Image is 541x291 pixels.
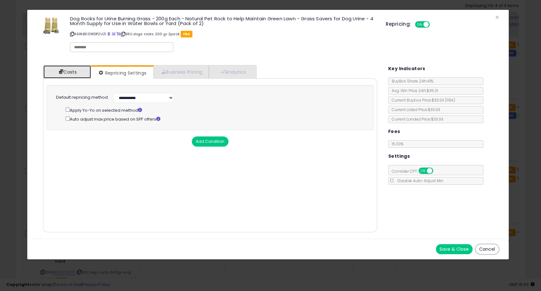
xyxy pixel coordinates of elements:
[389,97,455,103] span: Current Buybox Price:
[388,152,410,160] h5: Settings
[475,244,499,255] button: Cancel
[70,29,376,39] p: ASIN: B00WDP2UZI | SKU: dogs rocks 200 gr 2pack
[389,88,438,93] span: Avg. Win Price 24h: $35.01
[392,141,403,147] span: 15.00 %
[66,115,364,122] div: Auto adjust max price based on SFP offers
[66,106,364,114] div: Apply Yo-Yo on selected method
[153,65,209,78] a: Business Pricing
[388,128,400,136] h5: Fees
[445,97,455,103] span: ( FBA )
[419,168,427,174] span: ON
[112,31,115,36] a: All offer listings
[107,31,111,36] a: BuyBox page
[209,65,256,78] a: Analytics
[192,136,229,147] button: Add Condition
[386,22,411,27] h5: Repricing:
[495,13,499,22] span: ×
[70,16,376,26] h3: Dog Rocks for Urine Burning Grass - 200g Each - Natural Pet Rock to Help Maintain Green Lawn - Gr...
[389,78,433,84] span: BuyBox Share 24h: 41%
[43,65,91,78] a: Costs
[42,16,61,35] img: 51w-WWkwNFL._SL60_.jpg
[416,22,424,27] span: ON
[394,178,443,183] span: Disable Auto-Adjust Min
[436,244,473,254] button: Save & Close
[181,31,192,37] span: FBA
[91,67,153,79] a: Repricing Settings
[429,22,439,27] span: OFF
[432,168,442,174] span: OFF
[116,31,120,36] a: Your listing only
[432,97,455,103] span: $33.93
[56,95,109,101] label: Default repricing method:
[389,169,441,174] span: Consider CPT:
[389,107,440,112] span: Current Listed Price: $33.93
[389,116,443,122] span: Current Landed Price: $33.93
[388,65,425,73] h5: Key Indicators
